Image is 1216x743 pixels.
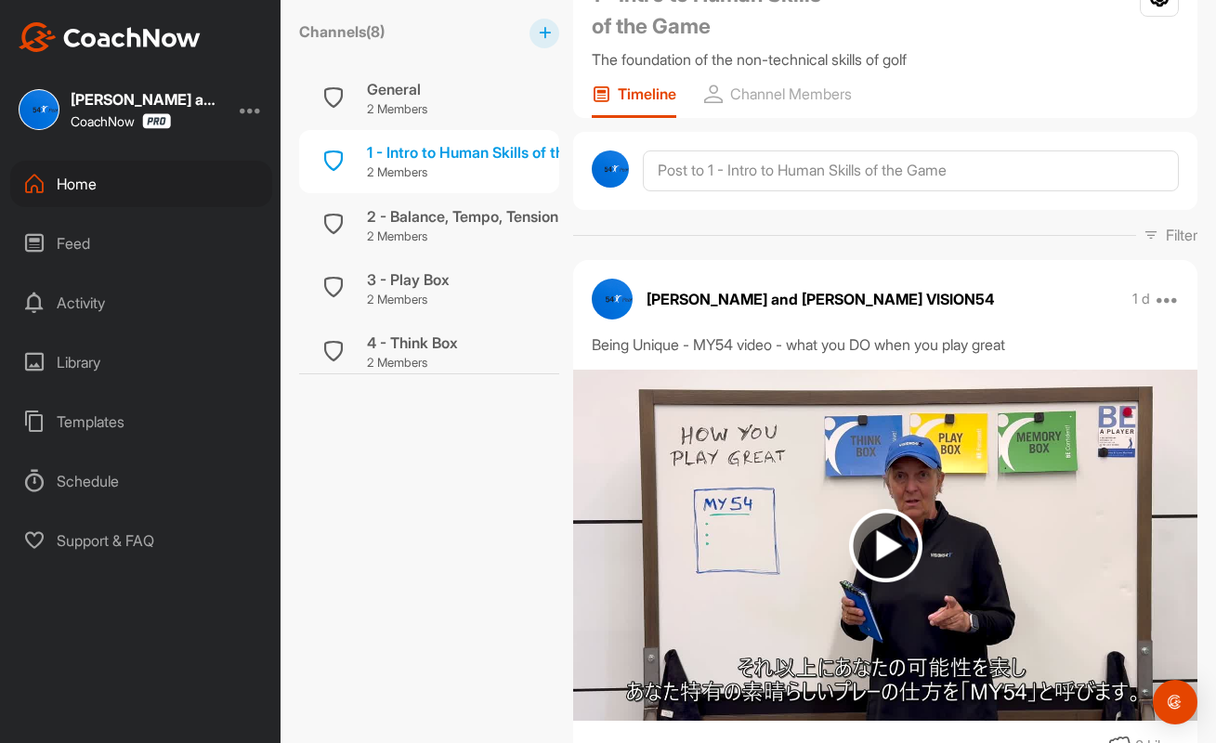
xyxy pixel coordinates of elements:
p: The foundation of the non-technical skills of golf [592,48,907,71]
div: Being Unique - MY54 video - what you DO when you play great [592,333,1179,356]
p: Timeline [618,85,676,103]
img: avatar [592,150,629,188]
div: 4 - Think Box [367,332,458,354]
img: CoachNow Pro [142,113,171,129]
div: Open Intercom Messenger [1153,680,1197,724]
div: Feed [10,220,272,267]
div: Schedule [10,458,272,504]
div: Library [10,339,272,385]
div: Templates [10,398,272,445]
p: 2 Members [367,100,427,119]
p: 1 d [1132,290,1150,308]
p: 2 Members [367,291,450,309]
img: media [573,370,1197,721]
div: [PERSON_NAME] and [PERSON_NAME] VISION54 [71,92,219,107]
div: Home [10,161,272,207]
p: 2 Members [367,163,617,182]
div: 2 - Balance, Tempo, Tension - BTT [367,205,599,228]
p: 2 Members [367,228,599,246]
p: Filter [1166,224,1197,246]
img: CoachNow [19,22,201,52]
div: 3 - Play Box [367,268,450,291]
div: Support & FAQ [10,517,272,564]
label: Channels ( 8 ) [299,20,385,43]
div: General [367,78,427,100]
div: CoachNow [71,113,171,129]
div: 1 - Intro to Human Skills of the Game [367,141,617,163]
img: play [849,509,922,582]
img: square_c232e0b941b303ee09008bbcd77813ba.jpg [19,89,59,130]
p: [PERSON_NAME] and [PERSON_NAME] VISION54 [647,288,995,310]
div: Activity [10,280,272,326]
p: Channel Members [730,85,852,103]
img: avatar [592,279,633,319]
p: 2 Members [367,354,458,372]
